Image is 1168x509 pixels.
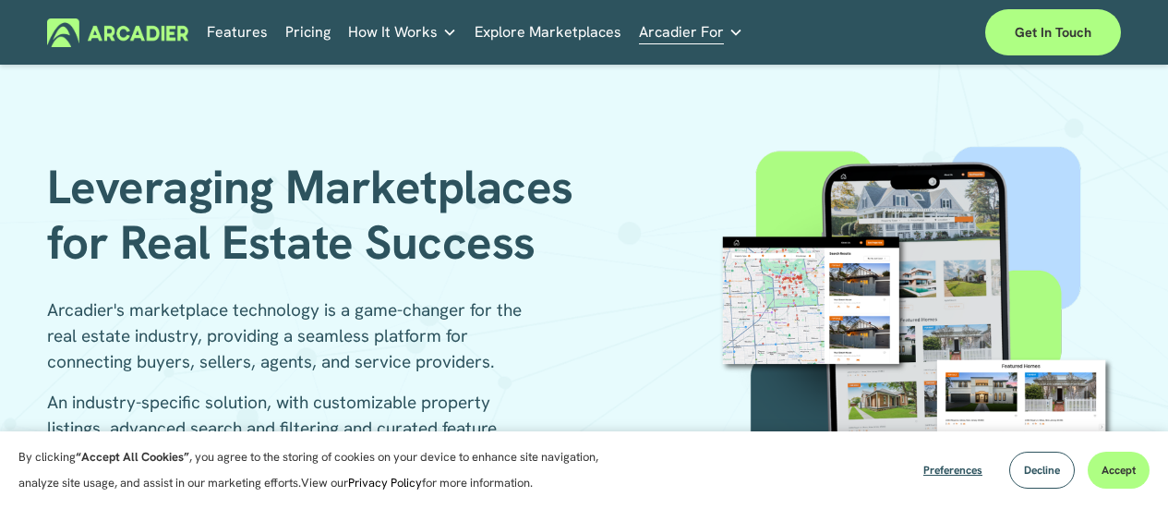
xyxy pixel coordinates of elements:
[47,390,533,493] p: An industry-specific solution, with customizable property listings, advanced search and filtering...
[47,18,188,47] img: Arcadier
[1102,463,1136,478] span: Accept
[348,19,438,45] span: How It Works
[639,19,724,45] span: Arcadier For
[1024,463,1060,478] span: Decline
[348,18,457,47] a: folder dropdown
[985,9,1121,55] a: Get in touch
[1088,452,1150,489] button: Accept
[639,18,743,47] a: folder dropdown
[47,159,578,270] h1: Leveraging Marketplaces for Real Estate Success
[18,444,619,496] p: By clicking , you agree to the storing of cookies on your device to enhance site navigation, anal...
[207,18,268,47] a: Features
[348,475,422,491] a: Privacy Policy
[1009,452,1075,489] button: Decline
[475,18,621,47] a: Explore Marketplaces
[76,449,189,465] strong: “Accept All Cookies”
[47,297,533,375] p: Arcadier's marketplace technology is a game-changer for the real estate industry, providing a sea...
[909,452,996,489] button: Preferences
[285,18,331,47] a: Pricing
[923,463,982,478] span: Preferences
